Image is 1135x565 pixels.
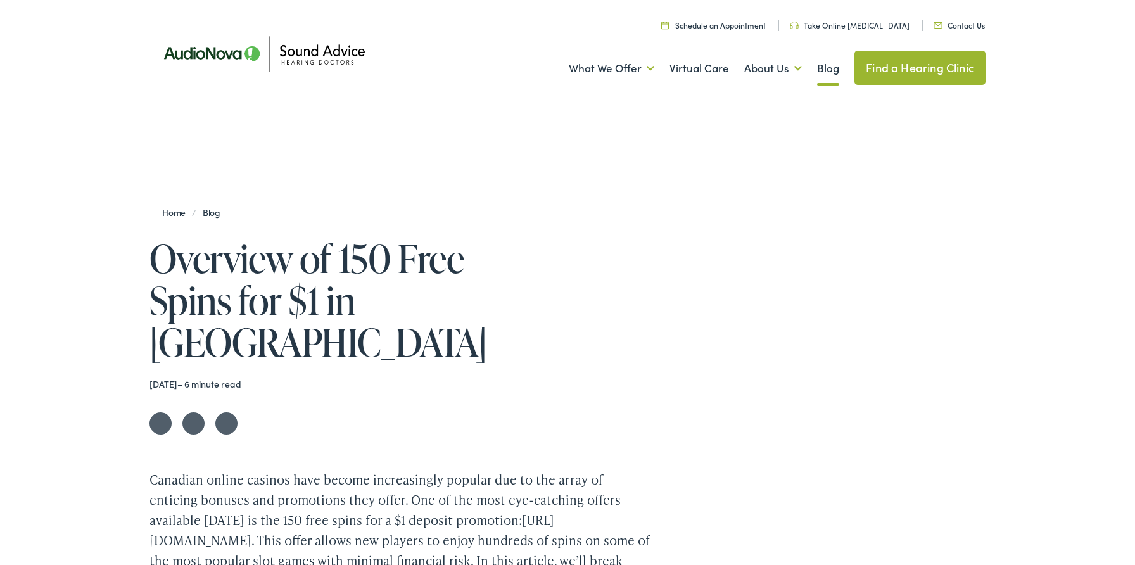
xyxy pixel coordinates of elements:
[182,412,205,435] a: Share on Facebook
[669,45,729,92] a: Virtual Care
[661,21,669,29] img: Calendar icon in a unique green color, symbolizing scheduling or date-related features.
[934,20,985,30] a: Contact Us
[744,45,802,92] a: About Us
[215,412,238,435] a: Share on LinkedIn
[196,206,227,219] a: Blog
[149,378,177,390] time: [DATE]
[790,20,910,30] a: Take Online [MEDICAL_DATA]
[149,238,534,363] h1: Overview of 150 Free Spins for $1 in [GEOGRAPHIC_DATA]
[790,22,799,29] img: Headphone icon in a unique green color, suggesting audio-related services or features.
[162,206,192,219] a: Home
[149,379,534,390] div: – 6 minute read
[661,20,766,30] a: Schedule an Appointment
[149,412,172,435] a: Share on Twitter
[817,45,839,92] a: Blog
[162,206,227,219] span: /
[854,51,986,85] a: Find a Hearing Clinic
[569,45,654,92] a: What We Offer
[934,22,942,29] img: Icon representing mail communication in a unique green color, indicative of contact or communicat...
